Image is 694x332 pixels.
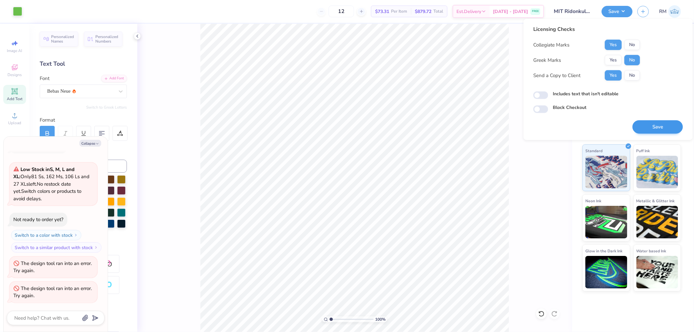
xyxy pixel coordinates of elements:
span: Puff Ink [636,147,650,154]
label: Block Checkout [553,104,586,111]
div: Add Font [101,75,127,82]
span: Water based Ink [636,247,666,254]
span: Glow in the Dark Ink [585,247,622,254]
span: Add Text [7,96,22,101]
img: Puff Ink [636,156,678,188]
button: Switch to a color with stock [11,230,81,240]
img: Water based Ink [636,256,678,288]
button: No [624,40,640,50]
div: Text Tool [40,60,127,68]
img: Switch to a similar product with stock [94,246,98,249]
button: Save [633,120,683,134]
span: 100 % [375,316,386,322]
img: Glow in the Dark Ink [585,256,627,288]
span: Total [433,8,443,15]
input: – – [329,6,354,17]
img: Standard [585,156,627,188]
span: Designs [7,72,22,77]
span: [DATE] - [DATE] [493,8,528,15]
span: Upload [8,120,21,126]
div: Format [40,116,128,124]
button: No [624,55,640,65]
span: Personalized Names [51,34,74,44]
strong: Low Stock in S, M, L and XL : [13,166,75,180]
div: Greek Marks [533,57,561,64]
input: Untitled Design [549,5,597,18]
a: RM [659,5,681,18]
div: Send a Copy to Client [533,72,580,79]
div: Licensing Checks [533,25,640,33]
button: Switch to a similar product with stock [11,242,102,253]
span: No restock date yet. [13,181,71,195]
img: Ronald Manipon [668,5,681,18]
label: Includes text that isn't editable [553,90,619,97]
span: Image AI [7,48,22,53]
span: Neon Ink [585,197,601,204]
div: The design tool ran into an error. Try again. [13,285,92,299]
span: $73.31 [375,8,389,15]
img: Neon Ink [585,206,627,238]
span: Standard [585,147,603,154]
span: $879.72 [415,8,431,15]
span: Est. Delivery [456,8,481,15]
div: Collegiate Marks [533,41,569,49]
label: Font [40,75,49,82]
button: Yes [605,55,622,65]
button: Switch to Greek Letters [86,105,127,110]
div: Not ready to order yet? [13,216,63,223]
span: Per Item [391,8,407,15]
span: RM [659,8,667,15]
span: Metallic & Glitter Ink [636,197,675,204]
button: Yes [605,70,622,81]
span: Personalized Numbers [95,34,118,44]
img: Switch to a color with stock [74,233,78,237]
button: Yes [605,40,622,50]
button: Save [602,6,633,17]
button: Collapse [79,140,101,147]
span: FREE [532,9,539,14]
div: The design tool ran into an error. Try again. [13,260,92,274]
span: Only 81 Ss, 162 Ms, 106 Ls and 27 XLs left. Switch colors or products to avoid delays. [13,166,89,202]
button: No [624,70,640,81]
img: Metallic & Glitter Ink [636,206,678,238]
